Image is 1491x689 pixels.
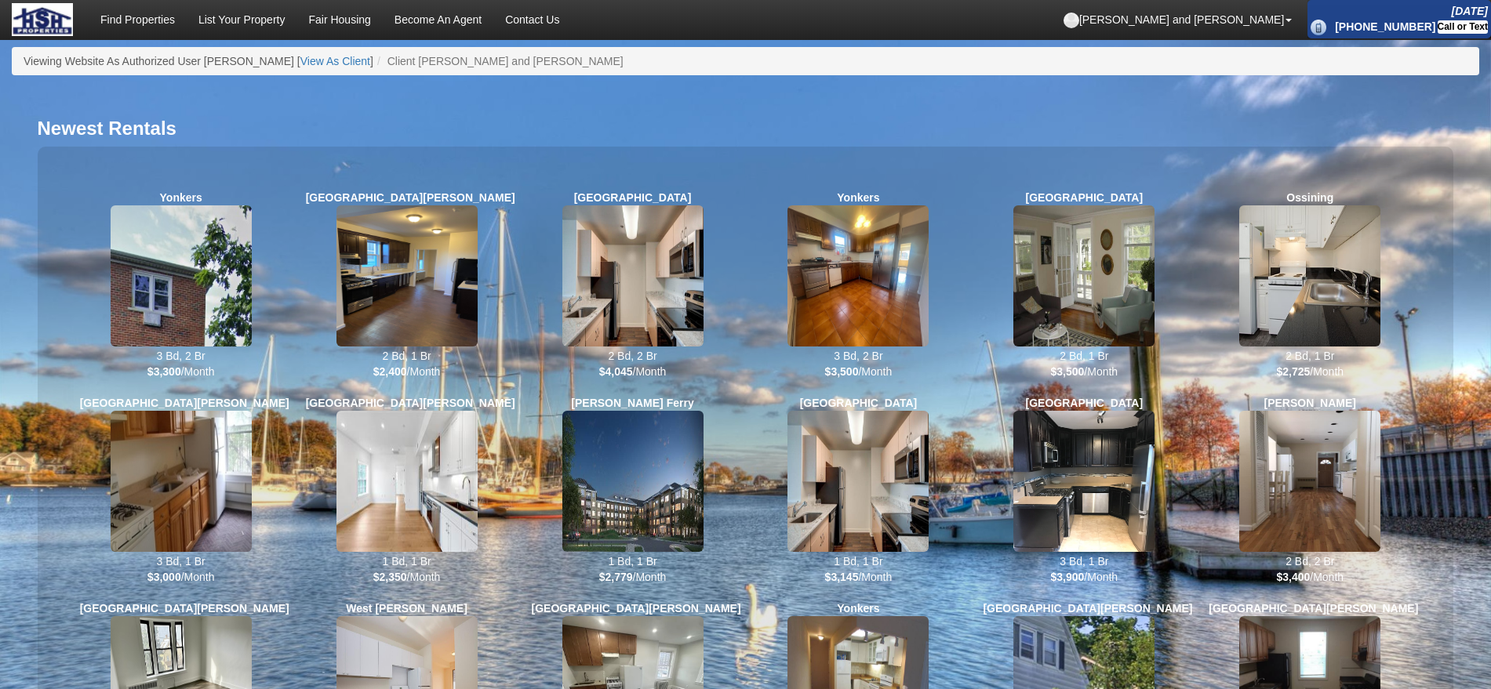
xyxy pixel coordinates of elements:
[1311,20,1326,35] img: phone_icon.png
[373,350,441,378] font: 2 Bd, 1 Br /Month
[147,350,215,378] font: 3 Bd, 2 Br /Month
[306,397,515,409] b: [GEOGRAPHIC_DATA][PERSON_NAME]
[1051,571,1085,583] b: $3,900
[373,365,407,378] b: $2,400
[825,365,859,378] b: $3,500
[837,602,879,615] b: Yonkers
[346,602,467,615] b: West [PERSON_NAME]
[1276,571,1310,583] b: $3,400
[300,55,370,67] a: View As Client
[38,118,176,139] font: Newest Rentals
[373,571,407,583] b: $2,350
[1051,350,1118,378] font: 2 Bd, 1 Br /Month
[147,555,215,583] font: 3 Bd, 1 Br /Month
[1286,191,1333,204] b: Ossining
[373,555,441,583] font: 1 Bd, 1 Br /Month
[571,397,693,409] b: [PERSON_NAME] Ferry
[837,191,879,204] b: Yonkers
[532,602,741,615] b: [GEOGRAPHIC_DATA][PERSON_NAME]
[306,191,515,204] b: [GEOGRAPHIC_DATA][PERSON_NAME]
[1452,5,1488,17] i: [DATE]
[1064,13,1079,28] img: default-profile.png
[825,350,893,378] font: 3 Bd, 2 Br /Month
[1438,20,1488,34] div: Call or Text
[1026,397,1144,409] b: [GEOGRAPHIC_DATA]
[147,365,181,378] b: $3,300
[147,571,181,583] b: $3,000
[1264,397,1356,409] b: [PERSON_NAME]
[1051,365,1085,378] b: $3,500
[1209,602,1418,615] b: [GEOGRAPHIC_DATA][PERSON_NAME]
[800,397,918,409] b: [GEOGRAPHIC_DATA]
[599,350,667,378] font: 2 Bd, 2 Br /Month
[1335,20,1435,33] b: [PHONE_NUMBER]
[599,365,633,378] b: $4,045
[599,555,667,583] font: 1 Bd, 1 Br /Month
[983,602,1192,615] b: [GEOGRAPHIC_DATA][PERSON_NAME]
[24,53,373,69] li: Viewing Website As Authorized User [PERSON_NAME] [ ]
[574,191,692,204] b: [GEOGRAPHIC_DATA]
[599,571,633,583] b: $2,779
[373,53,624,69] li: Client [PERSON_NAME] and [PERSON_NAME]
[1026,191,1144,204] b: [GEOGRAPHIC_DATA]
[1276,350,1344,378] font: 2 Bd, 1 Br /Month
[80,602,289,615] b: [GEOGRAPHIC_DATA][PERSON_NAME]
[1276,365,1310,378] b: $2,725
[160,191,202,204] b: Yonkers
[1276,555,1344,583] font: 2 Bd, 2 Br /Month
[1051,555,1118,583] font: 3 Bd, 1 Br /Month
[825,571,859,583] b: $3,145
[80,397,289,409] b: [GEOGRAPHIC_DATA][PERSON_NAME]
[825,555,893,583] font: 1 Bd, 1 Br /Month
